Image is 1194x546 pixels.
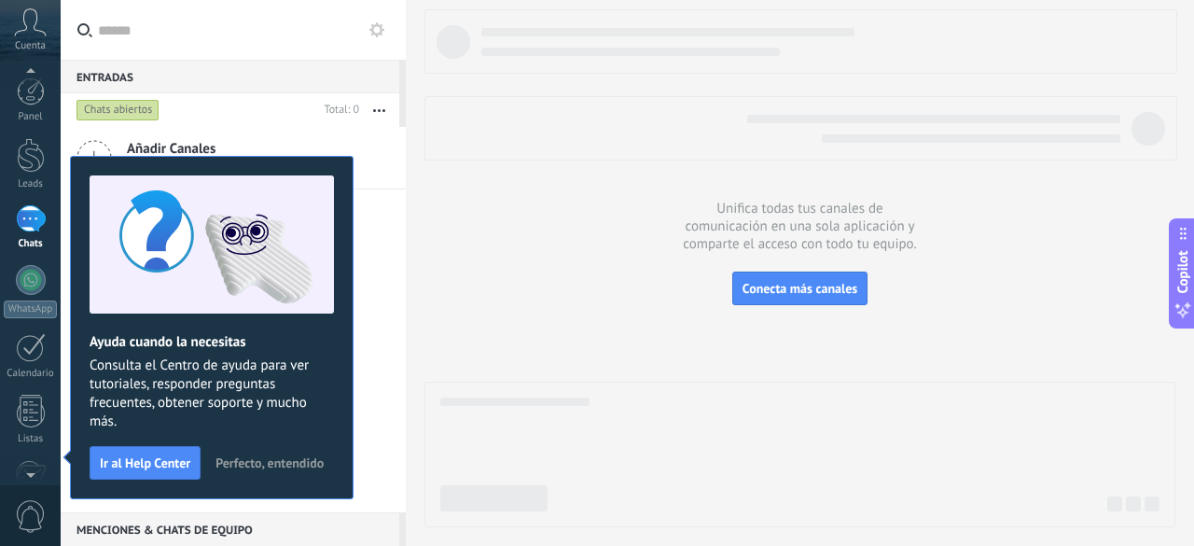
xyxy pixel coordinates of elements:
[4,111,58,123] div: Panel
[90,446,201,480] button: Ir al Help Center
[1173,250,1192,293] span: Copilot
[4,368,58,380] div: Calendario
[4,433,58,445] div: Listas
[76,99,160,121] div: Chats abiertos
[4,178,58,190] div: Leads
[127,140,352,158] span: Añadir Canales
[215,456,324,469] span: Perfecto, entendido
[732,272,868,305] button: Conecta más canales
[90,357,334,431] span: Consulta el Centro de ayuda para ver tutoriales, responder preguntas frecuentes, obtener soporte ...
[317,101,359,119] div: Total: 0
[4,301,57,318] div: WhatsApp
[100,456,190,469] span: Ir al Help Center
[4,238,58,250] div: Chats
[90,333,334,351] h2: Ayuda cuando la necesitas
[207,449,332,477] button: Perfecto, entendido
[61,60,399,93] div: Entradas
[61,512,399,546] div: Menciones & Chats de equipo
[15,40,46,52] span: Cuenta
[743,280,857,297] span: Conecta más canales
